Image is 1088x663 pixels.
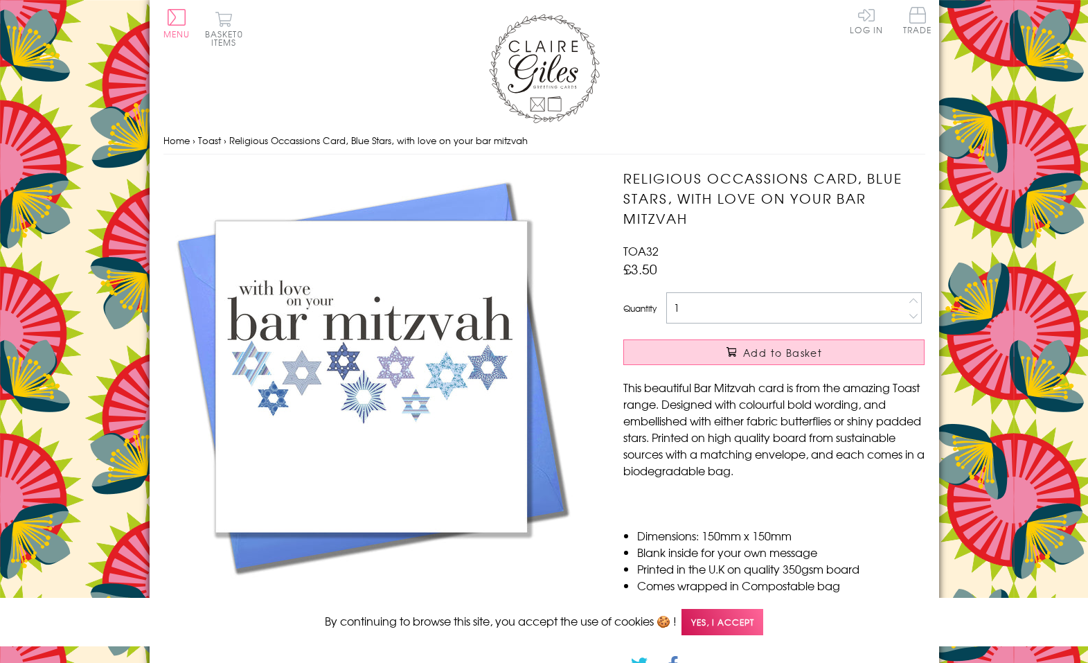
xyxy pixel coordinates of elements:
span: Religious Occassions Card, Blue Stars, with love on your bar mitzvah [229,134,528,147]
img: Claire Giles Greetings Cards [489,14,600,123]
h1: Religious Occassions Card, Blue Stars, with love on your bar mitzvah [623,168,925,228]
label: Quantity [623,302,657,315]
li: With matching sustainable sourced envelope [637,594,925,610]
span: TOA32 [623,242,659,259]
a: Trade [903,7,932,37]
span: Menu [163,28,190,40]
span: › [193,134,195,147]
span: Yes, I accept [681,609,763,636]
span: £3.50 [623,259,657,279]
span: › [224,134,226,147]
a: Log In [850,7,883,34]
button: Menu [163,9,190,38]
li: Comes wrapped in Compostable bag [637,577,925,594]
img: Religious Occassions Card, Blue Stars, with love on your bar mitzvah [163,168,579,584]
li: Blank inside for your own message [637,544,925,560]
a: Toast [198,134,221,147]
button: Basket0 items [205,11,243,46]
span: Add to Basket [743,346,822,360]
span: Trade [903,7,932,34]
nav: breadcrumbs [163,127,925,155]
li: Dimensions: 150mm x 150mm [637,527,925,544]
span: 0 items [211,28,243,48]
button: Add to Basket [623,339,925,365]
p: This beautiful Bar Mitzvah card is from the amazing Toast range. Designed with colourful bold wor... [623,379,925,479]
a: Home [163,134,190,147]
li: Printed in the U.K on quality 350gsm board [637,560,925,577]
